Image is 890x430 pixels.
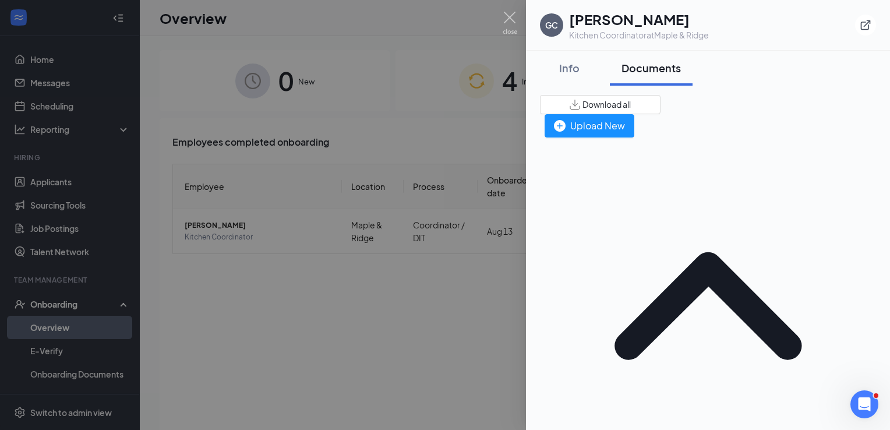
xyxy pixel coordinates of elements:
div: Kitchen Coordinator at Maple & Ridge [569,29,709,41]
div: Info [552,61,587,75]
div: Upload New [554,118,625,133]
button: Download all [540,95,661,114]
iframe: Intercom live chat [850,390,878,418]
h1: [PERSON_NAME] [569,9,709,29]
svg: ExternalLink [860,19,871,31]
button: ExternalLink [855,15,876,36]
button: Upload New [545,114,634,138]
div: GC [545,19,558,31]
div: Documents [621,61,681,75]
span: Download all [582,98,631,111]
